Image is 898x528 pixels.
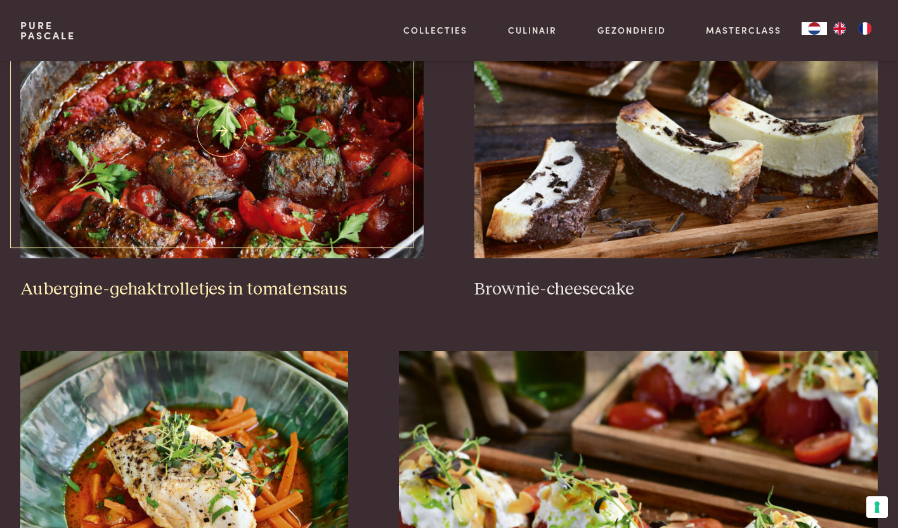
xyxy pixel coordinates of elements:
button: Uw voorkeuren voor toestemming voor trackingtechnologieën [866,496,888,518]
h3: Brownie-cheesecake [474,279,878,301]
img: Brownie-cheesecake [474,4,878,258]
ul: Language list [827,22,878,35]
a: FR [852,22,878,35]
div: Language [802,22,827,35]
h3: Aubergine-gehaktrolletjes in tomatensaus [20,279,424,301]
a: Brownie-cheesecake Brownie-cheesecake [474,4,878,300]
a: PurePascale [20,20,75,41]
a: Culinair [508,23,557,37]
a: Collecties [403,23,467,37]
img: Aubergine-gehaktrolletjes in tomatensaus [20,4,424,258]
a: EN [827,22,852,35]
a: Aubergine-gehaktrolletjes in tomatensaus Aubergine-gehaktrolletjes in tomatensaus [20,4,424,300]
a: Gezondheid [597,23,666,37]
a: NL [802,22,827,35]
aside: Language selected: Nederlands [802,22,878,35]
a: Masterclass [706,23,781,37]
